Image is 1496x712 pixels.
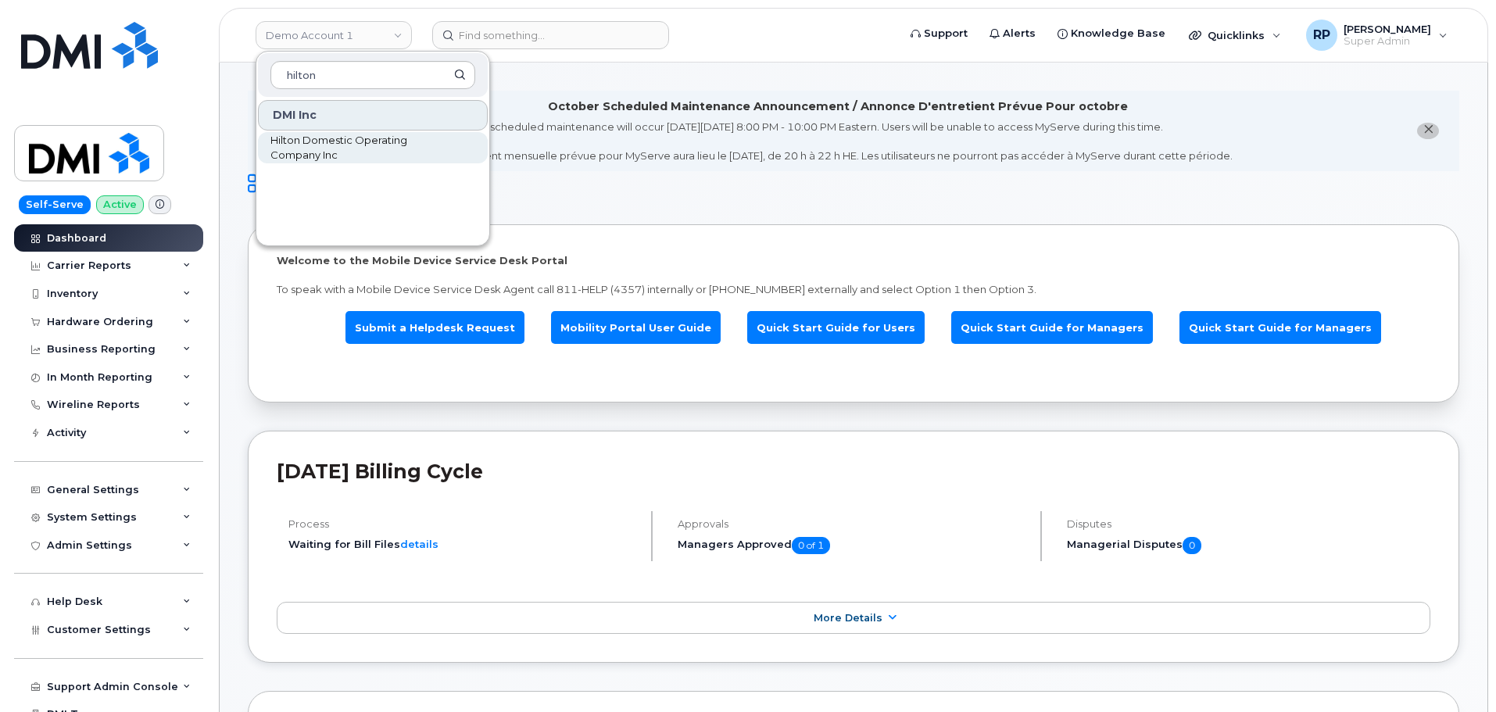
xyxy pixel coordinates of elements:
[258,132,488,163] a: Hilton Domestic Operating Company Inc
[1417,123,1439,139] button: close notification
[548,98,1128,115] div: October Scheduled Maintenance Announcement / Annonce D'entretient Prévue Pour octobre
[277,253,1430,268] p: Welcome to the Mobile Device Service Desk Portal
[951,311,1153,345] a: Quick Start Guide for Managers
[270,61,475,89] input: Search
[792,537,830,554] span: 0 of 1
[678,537,1027,554] h5: Managers Approved
[442,120,1233,163] div: MyServe scheduled maintenance will occur [DATE][DATE] 8:00 PM - 10:00 PM Eastern. Users will be u...
[678,518,1027,530] h4: Approvals
[1067,518,1430,530] h4: Disputes
[551,311,721,345] a: Mobility Portal User Guide
[288,518,638,530] h4: Process
[1067,537,1430,554] h5: Managerial Disputes
[277,460,1430,483] h2: [DATE] Billing Cycle
[1179,311,1381,345] a: Quick Start Guide for Managers
[345,311,524,345] a: Submit a Helpdesk Request
[288,537,638,552] li: Waiting for Bill Files
[747,311,925,345] a: Quick Start Guide for Users
[270,133,450,163] span: Hilton Domestic Operating Company Inc
[814,612,882,624] span: More Details
[258,100,488,131] div: DMI Inc
[1183,537,1201,554] span: 0
[400,538,438,550] a: details
[277,282,1430,297] p: To speak with a Mobile Device Service Desk Agent call 811-HELP (4357) internally or [PHONE_NUMBER...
